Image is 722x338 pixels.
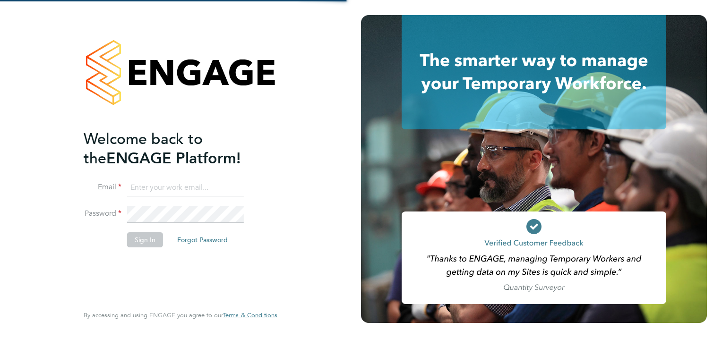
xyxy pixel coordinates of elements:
h2: ENGAGE Platform! [84,129,268,168]
label: Email [84,182,121,192]
button: Forgot Password [170,232,235,247]
span: By accessing and using ENGAGE you agree to our [84,311,277,319]
input: Enter your work email... [127,179,244,196]
label: Password [84,209,121,219]
span: Terms & Conditions [223,311,277,319]
a: Terms & Conditions [223,312,277,319]
span: Welcome back to the [84,130,203,168]
button: Sign In [127,232,163,247]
